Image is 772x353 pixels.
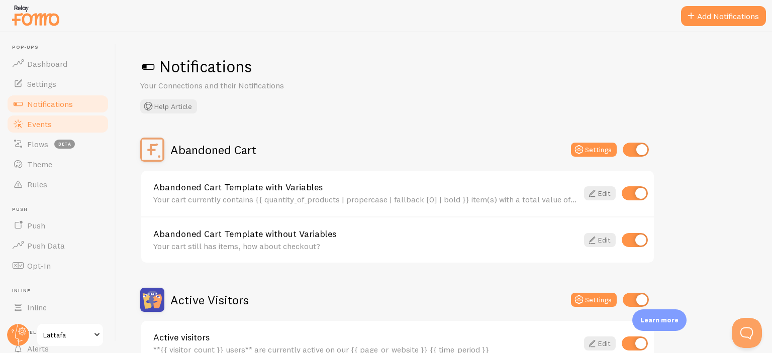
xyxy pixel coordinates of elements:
[571,293,617,307] button: Settings
[6,236,110,256] a: Push Data
[584,336,616,350] a: Edit
[571,143,617,157] button: Settings
[170,292,249,308] h2: Active Visitors
[27,241,65,251] span: Push Data
[27,139,48,149] span: Flows
[153,183,578,192] a: Abandoned Cart Template with Variables
[6,297,110,317] a: Inline
[27,59,67,69] span: Dashboard
[153,333,578,342] a: Active visitors
[11,3,61,28] img: fomo-relay-logo-orange.svg
[27,79,56,89] span: Settings
[153,195,578,204] div: Your cart currently contains {{ quantity_of_products | propercase | fallback [0] | bold }} item(s...
[12,206,110,213] span: Push
[27,179,47,189] span: Rules
[6,74,110,94] a: Settings
[140,288,164,312] img: Active Visitors
[6,114,110,134] a: Events
[36,323,104,347] a: Lattafa
[27,302,47,312] span: Inline
[153,242,578,251] div: Your cart still has items, how about checkout?
[27,220,45,230] span: Push
[27,261,51,271] span: Opt-In
[732,318,762,348] iframe: Help Scout Beacon - Open
[27,99,73,109] span: Notifications
[6,134,110,154] a: Flows beta
[6,54,110,74] a: Dashboard
[140,80,381,91] p: Your Connections and their Notifications
[6,154,110,174] a: Theme
[153,229,578,239] a: Abandoned Cart Template without Variables
[6,174,110,194] a: Rules
[584,233,616,247] a: Edit
[140,138,164,162] img: Abandoned Cart
[27,119,52,129] span: Events
[12,44,110,51] span: Pop-ups
[140,99,197,113] button: Help Article
[27,159,52,169] span: Theme
[54,140,75,149] span: beta
[6,215,110,236] a: Push
[584,186,616,200] a: Edit
[640,315,679,325] p: Learn more
[43,329,91,341] span: Lattafa
[12,288,110,294] span: Inline
[170,142,256,158] h2: Abandoned Cart
[632,309,687,331] div: Learn more
[140,56,748,77] h1: Notifications
[6,94,110,114] a: Notifications
[6,256,110,276] a: Opt-In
